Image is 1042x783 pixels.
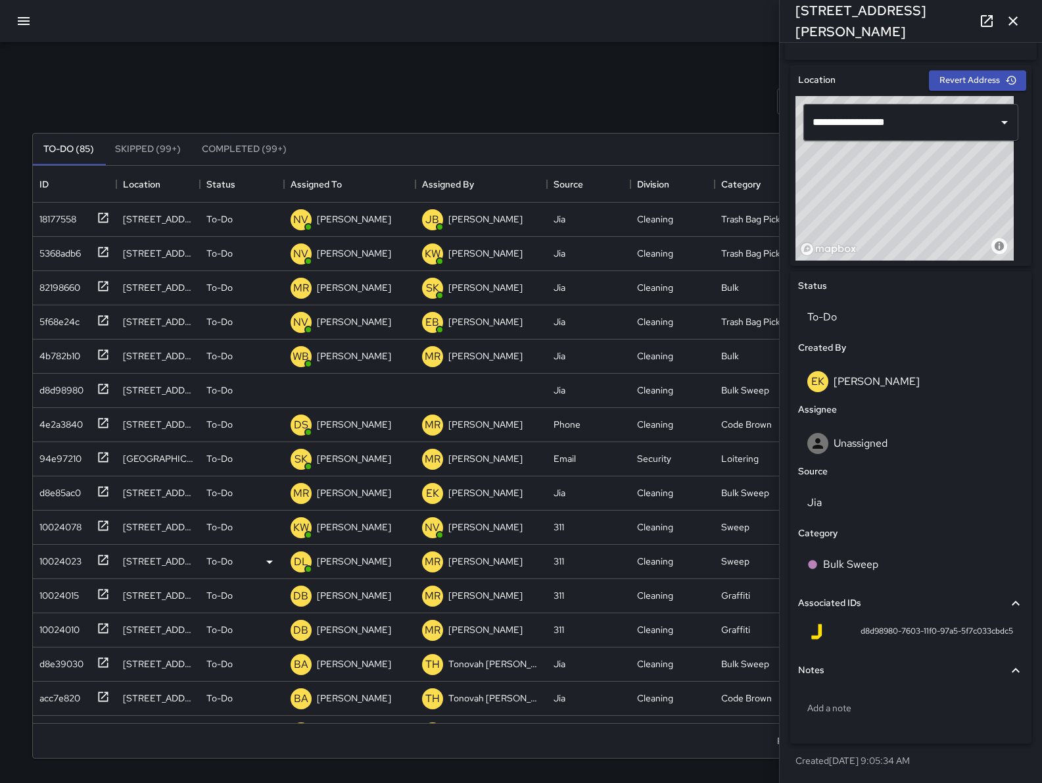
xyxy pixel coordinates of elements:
[206,418,233,431] p: To-Do
[317,589,391,602] p: [PERSON_NAME]
[554,657,565,670] div: Jia
[34,207,76,226] div: 18177558
[637,486,673,499] div: Cleaning
[294,691,308,707] p: BA
[105,134,191,165] button: Skipped (99+)
[317,486,391,499] p: [PERSON_NAME]
[317,623,391,636] p: [PERSON_NAME]
[317,452,391,465] p: [PERSON_NAME]
[425,657,440,672] p: TH
[34,549,82,568] div: 10024023
[637,315,673,328] div: Cleaning
[637,452,671,465] div: Security
[448,589,523,602] p: [PERSON_NAME]
[425,212,439,228] p: JB
[554,520,564,534] div: 311
[448,349,523,363] p: [PERSON_NAME]
[33,166,116,203] div: ID
[448,520,523,534] p: [PERSON_NAME]
[34,720,83,739] div: e9d9bb60
[721,623,750,636] div: Graffiti
[554,486,565,499] div: Jia
[721,281,739,294] div: Bulk
[721,418,772,431] div: Code Brown
[34,344,80,363] div: 4b782b10
[637,418,673,431] div: Cleaning
[206,247,233,260] p: To-Do
[206,555,233,568] p: To-Do
[123,520,193,534] div: 1025 Howard Street
[123,349,193,363] div: 1011 Howard Street
[123,555,193,568] div: 11 Merlin Street
[448,281,523,294] p: [PERSON_NAME]
[34,584,79,602] div: 10024015
[637,657,673,670] div: Cleaning
[448,692,540,705] p: Tonovah [PERSON_NAME]
[448,315,523,328] p: [PERSON_NAME]
[721,452,759,465] div: Loitering
[448,555,523,568] p: [PERSON_NAME]
[206,623,233,636] p: To-Do
[33,134,105,165] button: To-Do (85)
[425,691,440,707] p: TH
[425,349,440,365] p: MR
[293,588,308,604] p: DB
[317,281,391,294] p: [PERSON_NAME]
[425,554,440,570] p: MR
[554,555,564,568] div: 311
[34,652,83,670] div: d8e39030
[206,384,233,397] p: To-Do
[206,213,233,226] p: To-Do
[206,452,233,465] p: To-Do
[425,520,440,536] p: NV
[721,520,749,534] div: Sweep
[123,692,193,705] div: 1025 Howard Street
[200,166,283,203] div: Status
[554,315,565,328] div: Jia
[34,241,81,260] div: 5368adb6
[293,520,309,536] p: KW
[317,213,391,226] p: [PERSON_NAME]
[721,166,761,203] div: Category
[294,554,308,570] p: DL
[554,452,576,465] div: Email
[547,166,630,203] div: Source
[721,349,739,363] div: Bulk
[448,247,523,260] p: [PERSON_NAME]
[206,281,233,294] p: To-Do
[448,486,523,499] p: [PERSON_NAME]
[206,315,233,328] p: To-Do
[721,657,769,670] div: Bulk Sweep
[637,623,673,636] div: Cleaning
[448,657,540,670] p: Tonovah [PERSON_NAME]
[630,166,714,203] div: Division
[426,280,439,296] p: SK
[294,657,308,672] p: BA
[637,589,673,602] div: Cleaning
[293,622,308,638] p: DB
[721,589,750,602] div: Graffiti
[317,349,391,363] p: [PERSON_NAME]
[206,486,233,499] p: To-Do
[554,589,564,602] div: 311
[425,451,440,467] p: MR
[206,657,233,670] p: To-Do
[191,134,297,165] button: Completed (99+)
[637,213,673,226] div: Cleaning
[116,166,200,203] div: Location
[206,589,233,602] p: To-Do
[206,692,233,705] p: To-Do
[34,378,83,397] div: d8d98980
[317,315,391,328] p: [PERSON_NAME]
[123,623,193,636] div: 139 Harriet Street
[206,166,235,203] div: Status
[123,452,193,465] div: 1015 Folsom Street
[206,349,233,363] p: To-Do
[317,692,391,705] p: [PERSON_NAME]
[317,555,391,568] p: [PERSON_NAME]
[721,486,769,499] div: Bulk Sweep
[293,349,309,365] p: WB
[34,481,81,499] div: d8e85ac0
[721,247,791,260] div: Trash Bag Pickup
[721,555,749,568] div: Sweep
